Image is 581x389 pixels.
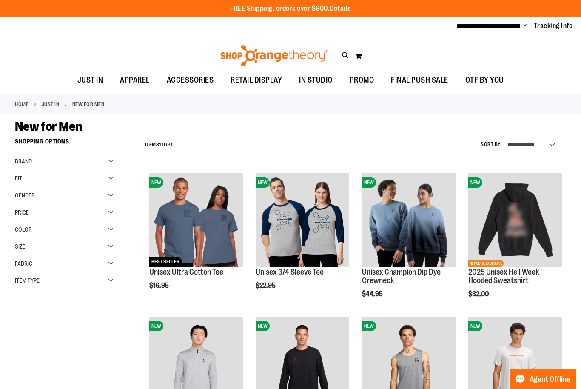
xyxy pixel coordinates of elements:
[362,177,376,188] span: NEW
[523,22,527,30] button: Account menu
[256,268,324,276] a: Unisex 3/4 Sleeve Tee
[362,290,384,298] span: $44.95
[468,173,562,267] img: 2025 Hell Week Hooded Sweatshirt
[159,142,161,148] span: 1
[15,175,22,182] span: Fit
[120,71,150,90] span: APPAREL
[256,282,277,289] span: $22.95
[149,268,223,276] a: Unisex Ultra Cotton Tee
[481,141,501,148] label: Sort By
[468,177,482,188] span: NEW
[464,169,566,320] div: product
[358,169,460,320] div: product
[149,257,182,267] span: BEST SELLER
[251,169,353,311] div: product
[362,268,441,285] a: Unisex Champion Dip Dye Crewneck
[149,282,170,289] span: $16.95
[391,71,448,90] span: FINAL PUSH SALE
[77,71,103,90] span: JUST IN
[219,45,329,66] img: Shop Orangetheory
[15,192,35,199] span: Gender
[149,173,243,268] a: Unisex Ultra Cotton TeeNEWBEST SELLER
[231,71,282,90] span: RETAIL DISPLAY
[256,173,349,267] img: Unisex 3/4 Sleeve Tee
[468,173,562,268] a: 2025 Hell Week Hooded SweatshirtNEWNETWORK EXCLUSIVE
[530,375,570,383] span: Agent Offline
[256,173,349,268] a: Unisex 3/4 Sleeve TeeNEW
[350,71,374,90] span: PROMO
[468,290,490,298] span: $32.00
[149,177,163,188] span: NEW
[15,277,40,284] span: Item Type
[510,369,576,389] button: Agent Offline
[256,177,270,188] span: NEW
[149,321,163,331] span: NEW
[362,173,456,267] img: Unisex Champion Dip Dye Crewneck
[299,71,333,90] span: IN STUDIO
[534,21,573,31] a: Tracking Info
[15,100,28,108] a: Home
[42,100,60,108] a: JUST IN
[468,260,504,267] span: NETWORK EXCLUSIVE
[15,243,25,250] span: Size
[149,173,243,267] img: Unisex Ultra Cotton Tee
[168,142,173,148] span: 31
[15,134,119,153] strong: Shopping Options
[145,169,247,311] div: product
[15,209,29,216] span: Price
[256,321,270,331] span: NEW
[468,268,539,285] a: 2025 Unisex Hell Week Hooded Sweatshirt
[465,71,504,90] span: OTF BY YOU
[72,100,105,108] strong: New for Men
[468,321,482,331] span: NEW
[15,226,32,233] span: Color
[230,4,351,14] p: FREE Shipping, orders over $600.
[362,173,456,268] a: Unisex Champion Dip Dye CrewneckNEW
[330,5,351,12] a: Details
[167,71,214,90] span: ACCESSORIES
[15,158,32,165] span: Brand
[362,321,376,331] span: NEW
[145,138,173,152] h2: Items to
[15,260,32,267] span: Fabric
[15,119,82,134] span: New for Men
